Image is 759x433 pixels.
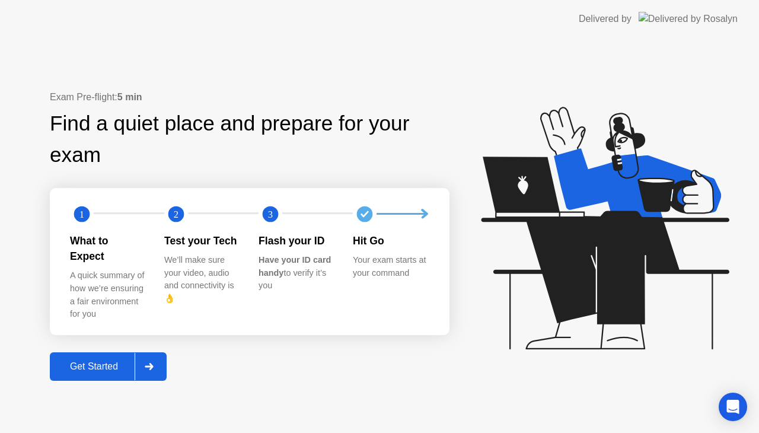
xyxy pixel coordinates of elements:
div: Delivered by [579,12,632,26]
div: Find a quiet place and prepare for your exam [50,108,449,171]
button: Get Started [50,352,167,381]
div: We’ll make sure your video, audio and connectivity is 👌 [164,254,240,305]
div: Hit Go [353,233,428,249]
b: Have your ID card handy [259,255,331,278]
text: 3 [268,208,273,219]
div: Your exam starts at your command [353,254,428,279]
div: What to Expect [70,233,145,265]
div: Flash your ID [259,233,334,249]
div: Open Intercom Messenger [719,393,747,421]
div: Test your Tech [164,233,240,249]
text: 2 [174,208,178,219]
img: Delivered by Rosalyn [639,12,738,26]
div: Exam Pre-flight: [50,90,449,104]
b: 5 min [117,92,142,102]
div: Get Started [53,361,135,372]
div: to verify it’s you [259,254,334,292]
text: 1 [79,208,84,219]
div: A quick summary of how we’re ensuring a fair environment for you [70,269,145,320]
